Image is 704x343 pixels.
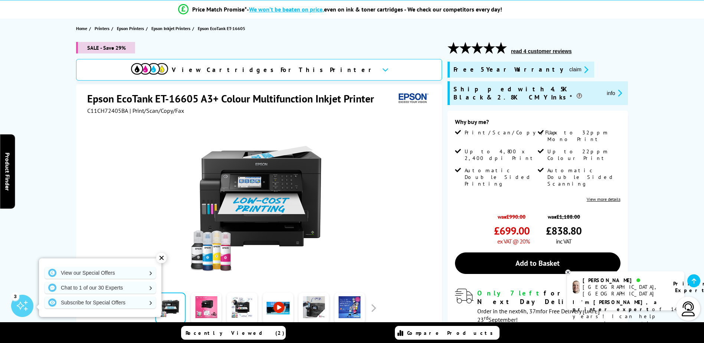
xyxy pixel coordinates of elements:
a: Add to Basket [455,252,620,274]
a: Epson Printers [117,24,146,32]
span: | Print/Scan/Copy/Fax [130,107,184,114]
a: View our Special Offers [45,267,156,279]
a: Home [76,24,89,32]
span: Automatic Double Sided Scanning [547,167,619,187]
img: ashley-livechat.png [573,281,580,294]
div: [PERSON_NAME] [583,277,664,284]
img: Epson EcoTank ET-16605 [187,129,333,275]
strike: £1,188.00 [556,213,580,220]
span: Up to 4,800 x 2,400 dpi Print [465,148,536,161]
div: for FREE Next Day Delivery [477,289,620,306]
button: promo-description [605,89,624,97]
sup: rd [484,314,488,321]
li: modal_Promise [59,3,622,16]
span: ex VAT @ 20% [497,238,530,245]
img: Epson [396,92,430,105]
img: user-headset-light.svg [681,301,696,316]
a: Subscribe for Special Offers [45,297,156,308]
span: Compare Products [407,330,497,336]
span: 4h, 37m [520,307,540,315]
button: read 4 customer reviews [509,48,574,55]
a: Epson Inkjet Printers [151,24,192,32]
span: SALE - Save 29% [76,42,135,53]
span: C11CH72405BA [87,107,128,114]
span: was [546,209,582,220]
span: £699.00 [494,224,530,238]
span: inc VAT [556,238,572,245]
div: - even on ink & toner cartridges - We check our competitors every day! [247,6,502,13]
div: Why buy me? [455,118,620,129]
div: [GEOGRAPHIC_DATA], [GEOGRAPHIC_DATA] [583,284,664,297]
a: Printers [95,24,111,32]
span: Up to 22ppm Colour Print [547,148,619,161]
div: ✕ [156,253,167,263]
span: Epson Inkjet Printers [151,24,190,32]
strike: £990.00 [506,213,525,220]
div: 3 [11,292,19,300]
span: We won’t be beaten on price, [249,6,324,13]
h1: Epson EcoTank ET-16605 A3+ Colour Multifunction Inkjet Printer [87,92,382,105]
span: Order in the next for Free Delivery [DATE] 23 September! [477,307,600,323]
a: Recently Viewed (2) [181,326,286,340]
span: was [494,209,530,220]
span: Price Match Promise* [192,6,247,13]
span: Only 7 left [477,289,544,297]
span: Recently Viewed (2) [186,330,285,336]
a: Chat to 1 of our 30 Experts [45,282,156,294]
span: Print/Scan/Copy/Fax [465,129,560,136]
span: Automatic Double Sided Printing [465,167,536,187]
span: Epson EcoTank ET-16605 [198,24,245,32]
button: promo-description [567,65,590,74]
span: £838.80 [546,224,582,238]
a: View more details [587,196,620,202]
span: Home [76,24,87,32]
span: Printers [95,24,109,32]
a: Epson EcoTank ET-16605 [198,24,247,32]
span: View Cartridges For This Printer [172,66,376,74]
img: cmyk-icon.svg [131,63,168,75]
span: Up to 32ppm Mono Print [547,129,619,143]
span: Product Finder [4,153,11,191]
div: modal_delivery [455,289,620,323]
span: Shipped with 4.5K Black & 2.8K CMY Inks* [453,85,601,101]
span: Epson Printers [117,24,144,32]
span: Free 5 Year Warranty [453,65,563,74]
a: Compare Products [395,326,500,340]
p: of 14 years! I can help you choose the right product [573,299,679,334]
b: I'm [PERSON_NAME], a printer expert [573,299,659,313]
